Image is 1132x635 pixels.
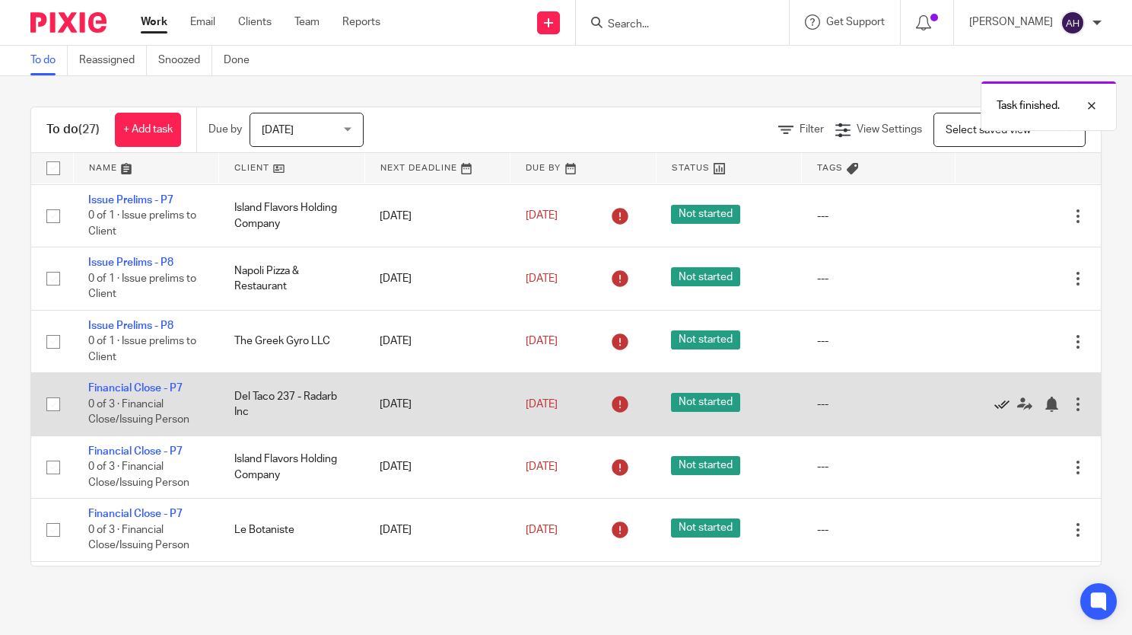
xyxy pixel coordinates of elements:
[817,333,940,349] div: ---
[88,383,183,394] a: Financial Close - P7
[526,336,558,346] span: [DATE]
[219,310,365,372] td: The Greek Gyro LLC
[224,46,261,75] a: Done
[88,336,196,362] span: 0 of 1 · Issue prelims to Client
[78,123,100,136] span: (27)
[88,195,173,206] a: Issue Prelims - P7
[238,14,272,30] a: Clients
[526,211,558,222] span: [DATE]
[364,436,510,498] td: [DATE]
[671,393,740,412] span: Not started
[294,14,320,30] a: Team
[946,125,1031,136] span: Select saved view
[526,399,558,410] span: [DATE]
[88,211,196,238] span: 0 of 1 · Issue prelims to Client
[817,397,940,412] div: ---
[208,122,242,137] p: Due by
[141,14,167,30] a: Work
[817,209,940,224] div: ---
[364,310,510,372] td: [DATE]
[219,499,365,561] td: Le Botaniste
[115,113,181,147] a: + Add task
[1060,11,1085,35] img: svg%3E
[30,12,107,33] img: Pixie
[671,267,740,286] span: Not started
[46,122,100,138] h1: To do
[88,461,189,488] span: 0 of 3 · Financial Close/Issuing Person
[364,561,510,624] td: [DATE]
[158,46,212,75] a: Snoozed
[671,330,740,349] span: Not started
[671,205,740,224] span: Not started
[88,525,189,551] span: 0 of 3 · Financial Close/Issuing Person
[88,321,173,331] a: Issue Prelims - P8
[817,459,940,474] div: ---
[88,509,183,519] a: Financial Close - P7
[88,399,189,426] span: 0 of 3 · Financial Close/Issuing Person
[364,247,510,310] td: [DATE]
[219,561,365,624] td: PA Market 108
[30,46,68,75] a: To do
[817,522,940,538] div: ---
[88,257,173,268] a: Issue Prelims - P8
[219,373,365,436] td: Del Taco 237 - Radarb Inc
[994,397,1017,412] a: Mark as done
[526,461,558,472] span: [DATE]
[671,519,740,538] span: Not started
[364,184,510,247] td: [DATE]
[190,14,215,30] a: Email
[526,525,558,535] span: [DATE]
[526,273,558,284] span: [DATE]
[219,436,365,498] td: Island Flavors Holding Company
[262,125,294,136] span: [DATE]
[671,456,740,475] span: Not started
[364,499,510,561] td: [DATE]
[88,446,183,457] a: Financial Close - P7
[342,14,380,30] a: Reports
[817,164,843,172] span: Tags
[79,46,147,75] a: Reassigned
[364,373,510,436] td: [DATE]
[997,98,1060,113] p: Task finished.
[219,184,365,247] td: Island Flavors Holding Company
[817,271,940,286] div: ---
[219,247,365,310] td: Napoli Pizza & Restaurant
[88,273,196,300] span: 0 of 1 · Issue prelims to Client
